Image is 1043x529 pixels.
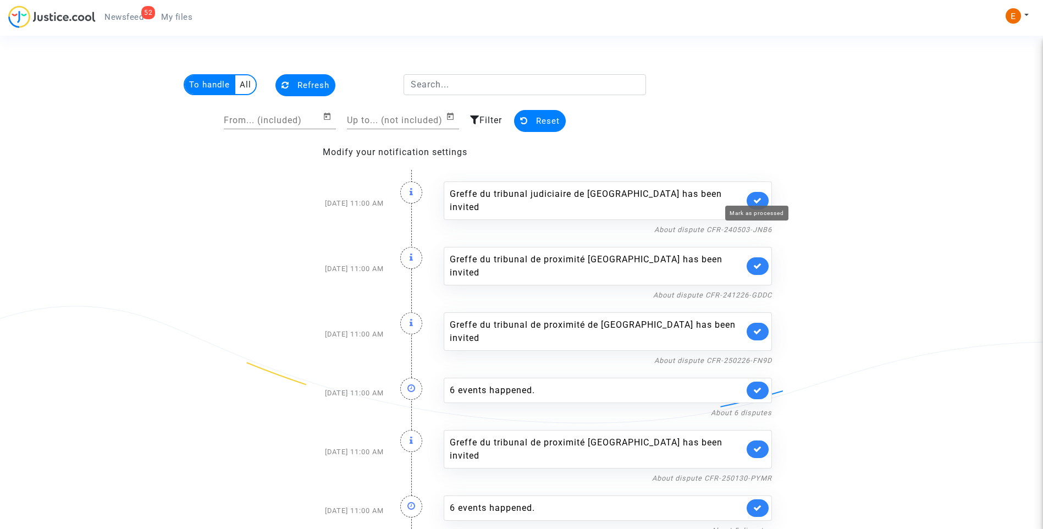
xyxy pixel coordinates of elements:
[297,80,329,90] span: Refresh
[323,110,336,123] button: Open calendar
[654,356,772,365] a: About dispute CFR-250226-FN9D
[446,110,459,123] button: Open calendar
[450,384,744,397] div: 6 events happened.
[654,225,772,234] a: About dispute CFR-240503-JNB6
[235,75,256,94] multi-toggle-item: All
[479,115,502,125] span: Filter
[263,419,392,484] div: [DATE] 11:00 AM
[404,74,646,95] input: Search...
[536,116,560,126] span: Reset
[323,147,467,157] a: Modify your notification settings
[141,6,155,19] div: 52
[263,236,392,301] div: [DATE] 11:00 AM
[161,12,192,22] span: My files
[711,409,772,417] a: About 6 disputes
[104,12,144,22] span: Newsfeed
[96,9,152,25] a: 52Newsfeed
[185,75,235,94] multi-toggle-item: To handle
[152,9,201,25] a: My files
[263,170,392,236] div: [DATE] 11:00 AM
[8,5,96,28] img: jc-logo.svg
[653,291,772,299] a: About dispute CFR-241226-GDDC
[450,253,744,279] div: Greffe du tribunal de proximité [GEOGRAPHIC_DATA] has been invited
[514,110,566,132] button: Reset
[450,188,744,214] div: Greffe du tribunal judiciaire de [GEOGRAPHIC_DATA] has been invited
[450,318,744,345] div: Greffe du tribunal de proximité de [GEOGRAPHIC_DATA] has been invited
[263,367,392,419] div: [DATE] 11:00 AM
[652,474,772,482] a: About dispute CFR-250130-PYMR
[1006,8,1021,24] img: ACg8ocIeiFvHKe4dA5oeRFd_CiCnuxWUEc1A2wYhRJE3TTWt=s96-c
[450,502,744,515] div: 6 events happened.
[263,301,392,367] div: [DATE] 11:00 AM
[275,74,335,96] button: Refresh
[450,436,744,462] div: Greffe du tribunal de proximité [GEOGRAPHIC_DATA] has been invited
